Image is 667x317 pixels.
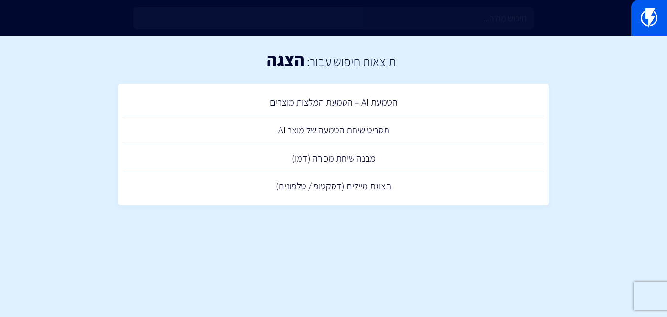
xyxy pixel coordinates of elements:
[267,50,304,69] h1: הצגה
[123,116,544,144] a: תסריט שיחת הטמעה של מוצר AI
[133,7,534,29] input: חיפוש מהיר...
[123,88,544,117] a: הטמעת AI – הטמעת המלצות מוצרים
[304,55,396,68] h2: תוצאות חיפוש עבור:
[123,172,544,200] a: תצוגת מיילים (דסקטופ / טלפונים)
[123,144,544,173] a: מבנה שיחת מכירה (דמו)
